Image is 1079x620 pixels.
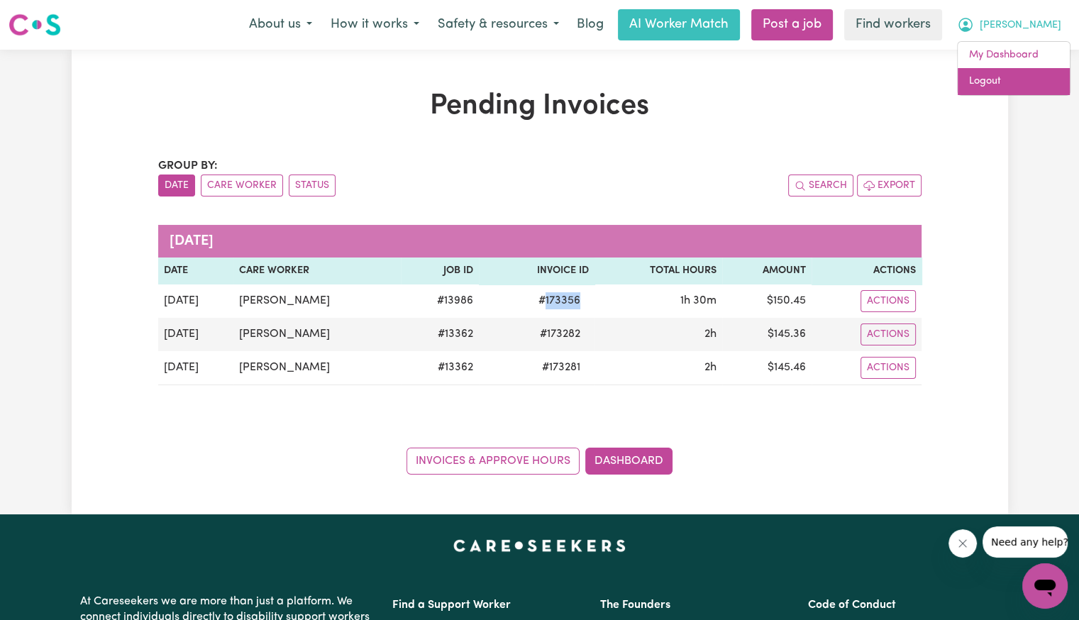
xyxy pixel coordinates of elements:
button: Actions [861,357,916,379]
span: # 173356 [530,292,589,309]
th: Job ID [401,258,479,284]
span: 2 hours [704,328,716,340]
td: [PERSON_NAME] [233,318,401,351]
th: Care Worker [233,258,401,284]
span: 1 hour 30 minutes [680,295,716,306]
a: The Founders [600,599,670,611]
a: Blog [568,9,612,40]
a: Code of Conduct [808,599,896,611]
button: sort invoices by date [158,175,195,196]
button: sort invoices by paid status [289,175,336,196]
button: Export [857,175,922,196]
td: [DATE] [158,351,234,385]
button: About us [240,10,321,40]
span: [PERSON_NAME] [980,18,1061,33]
button: Actions [861,290,916,312]
a: AI Worker Match [618,9,740,40]
button: Search [788,175,853,196]
button: How it works [321,10,428,40]
th: Date [158,258,234,284]
a: Find a Support Worker [392,599,511,611]
td: $ 145.46 [722,351,812,385]
th: Invoice ID [479,258,594,284]
span: Need any help? [9,10,86,21]
th: Total Hours [594,258,722,284]
caption: [DATE] [158,225,922,258]
span: Group by: [158,160,218,172]
span: # 173281 [533,359,589,376]
a: My Dashboard [958,42,1070,69]
iframe: Close message [948,529,977,558]
button: Safety & resources [428,10,568,40]
span: # 173282 [531,326,589,343]
td: # 13986 [401,284,479,318]
button: sort invoices by care worker [201,175,283,196]
div: My Account [957,41,1070,96]
td: $ 145.36 [722,318,812,351]
button: Actions [861,323,916,345]
h1: Pending Invoices [158,89,922,123]
td: [PERSON_NAME] [233,284,401,318]
button: My Account [948,10,1070,40]
a: Careseekers home page [453,540,626,551]
a: Logout [958,68,1070,95]
td: # 13362 [401,351,479,385]
a: Dashboard [585,448,673,475]
iframe: Button to launch messaging window [1022,563,1068,609]
iframe: Message from company [983,526,1068,558]
td: [PERSON_NAME] [233,351,401,385]
a: Find workers [844,9,942,40]
a: Invoices & Approve Hours [406,448,580,475]
th: Amount [722,258,812,284]
td: # 13362 [401,318,479,351]
td: $ 150.45 [722,284,812,318]
a: Post a job [751,9,833,40]
td: [DATE] [158,284,234,318]
img: Careseekers logo [9,12,61,38]
a: Careseekers logo [9,9,61,41]
td: [DATE] [158,318,234,351]
th: Actions [812,258,921,284]
span: 2 hours [704,362,716,373]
